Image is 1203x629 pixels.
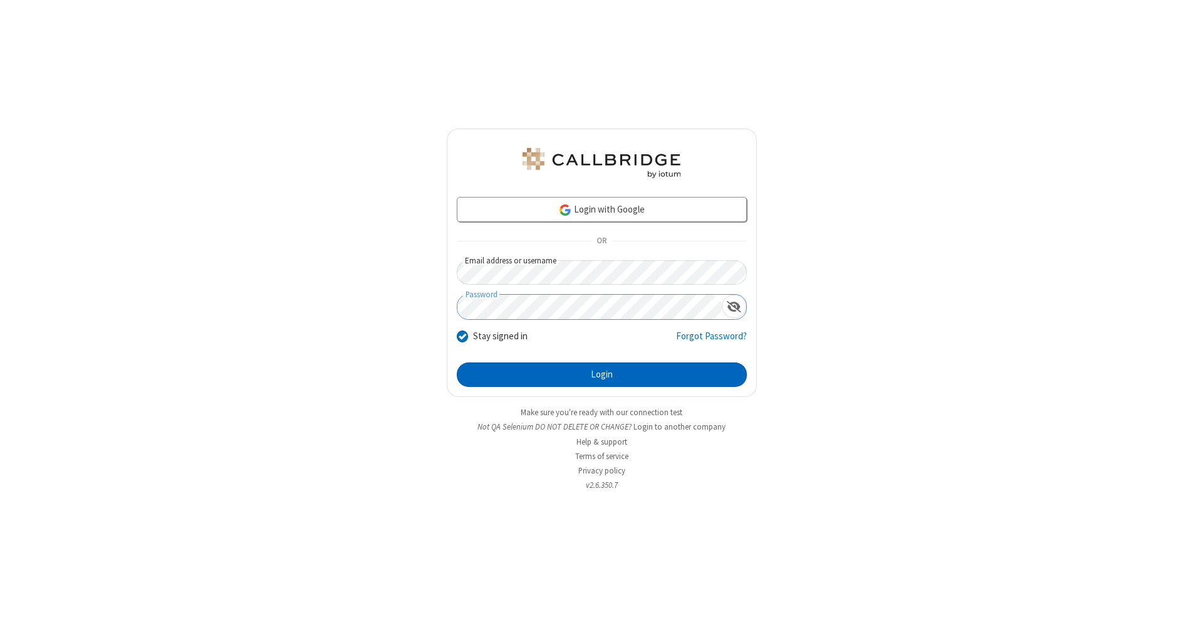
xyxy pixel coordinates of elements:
[457,260,747,285] input: Email address or username
[676,329,747,353] a: Forgot Password?
[457,295,722,319] input: Password
[576,436,627,447] a: Help & support
[521,407,682,418] a: Make sure you're ready with our connection test
[457,362,747,388] button: Login
[520,148,683,178] img: QA Selenium DO NOT DELETE OR CHANGE
[457,197,747,222] a: Login with Google
[473,329,528,344] label: Stay signed in
[447,421,757,433] li: Not QA Selenium DO NOT DELETE OR CHANGE?
[1172,596,1194,620] iframe: Chat
[575,451,628,462] a: Terms of service
[558,203,572,217] img: google-icon.png
[591,233,612,250] span: OR
[633,421,726,433] button: Login to another company
[722,295,746,318] div: Show password
[578,465,625,476] a: Privacy policy
[447,479,757,491] li: v2.6.350.7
